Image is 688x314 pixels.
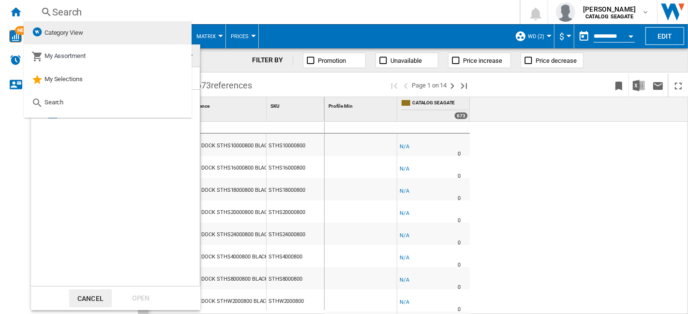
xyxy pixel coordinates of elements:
div: Open [120,289,162,307]
span: Search [45,99,63,106]
button: Cancel [69,289,112,307]
span: My Assortment [45,52,86,59]
span: My Selections [45,75,83,83]
span: Category View [45,29,83,36]
img: wiser-icon-blue.png [31,26,43,38]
